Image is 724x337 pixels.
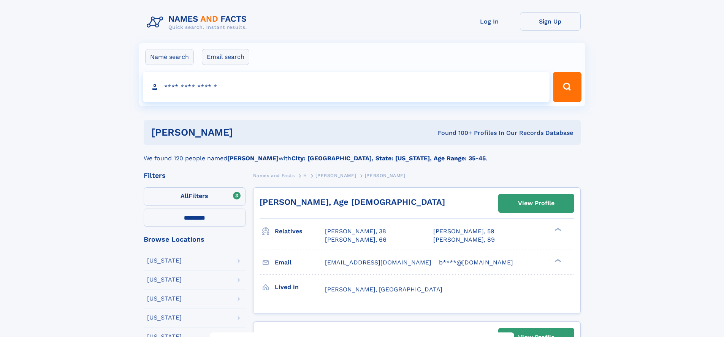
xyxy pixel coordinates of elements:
a: View Profile [499,194,574,212]
span: [PERSON_NAME], [GEOGRAPHIC_DATA] [325,286,442,293]
a: [PERSON_NAME] [315,171,356,180]
div: [US_STATE] [147,258,182,264]
div: [US_STATE] [147,315,182,321]
input: search input [143,72,550,102]
a: [PERSON_NAME], 66 [325,236,387,244]
h3: Lived in [275,281,325,294]
div: ❯ [553,227,562,232]
h1: [PERSON_NAME] [151,128,336,137]
h3: Email [275,256,325,269]
div: Found 100+ Profiles In Our Records Database [335,129,573,137]
div: ❯ [553,258,562,263]
div: Filters [144,172,246,179]
div: View Profile [518,195,554,212]
img: Logo Names and Facts [144,12,253,33]
div: [US_STATE] [147,296,182,302]
h3: Relatives [275,225,325,238]
b: [PERSON_NAME] [227,155,279,162]
span: [PERSON_NAME] [315,173,356,178]
div: [US_STATE] [147,277,182,283]
span: H [303,173,307,178]
a: Sign Up [520,12,581,31]
label: Filters [144,187,246,206]
label: Name search [145,49,194,65]
span: [EMAIL_ADDRESS][DOMAIN_NAME] [325,259,431,266]
div: We found 120 people named with . [144,145,581,163]
label: Email search [202,49,249,65]
a: H [303,171,307,180]
a: [PERSON_NAME], 59 [433,227,494,236]
b: City: [GEOGRAPHIC_DATA], State: [US_STATE], Age Range: 35-45 [292,155,486,162]
a: [PERSON_NAME], 38 [325,227,386,236]
div: Browse Locations [144,236,246,243]
a: [PERSON_NAME], 89 [433,236,495,244]
a: [PERSON_NAME], Age [DEMOGRAPHIC_DATA] [260,197,445,207]
a: Log In [459,12,520,31]
button: Search Button [553,72,581,102]
span: [PERSON_NAME] [365,173,406,178]
span: All [181,192,189,199]
a: Names and Facts [253,171,295,180]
